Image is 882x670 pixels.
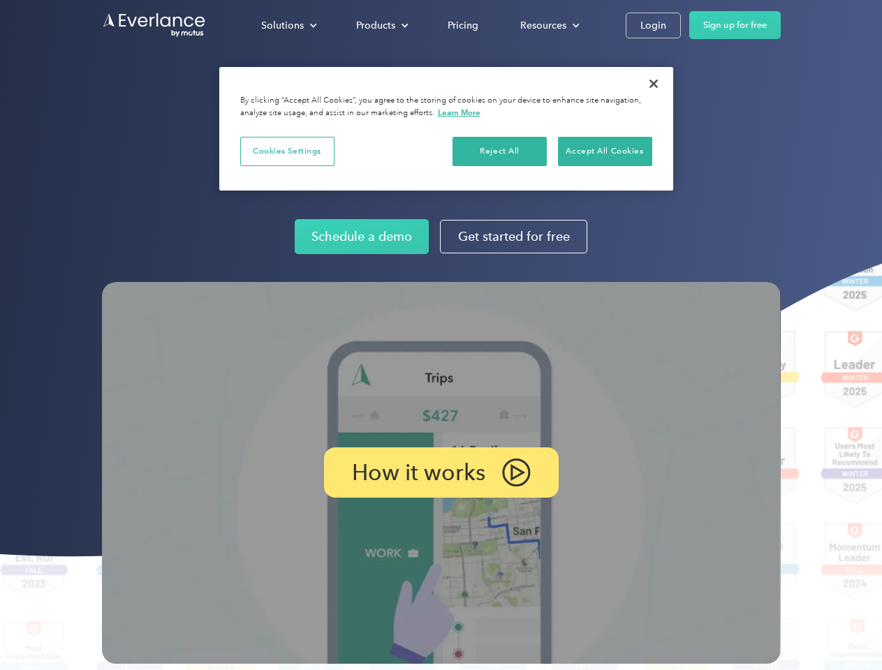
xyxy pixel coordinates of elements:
button: Accept All Cookies [558,137,652,166]
button: Cookies Settings [240,137,335,166]
button: Close [638,68,669,99]
div: Solutions [247,13,328,38]
div: Login [640,17,666,34]
a: More information about your privacy, opens in a new tab [438,107,480,117]
a: Get started for free [440,220,587,253]
div: By clicking “Accept All Cookies”, you agree to the storing of cookies on your device to enhance s... [240,95,652,119]
div: Products [342,13,420,38]
button: Reject All [453,137,547,166]
a: Sign up for free [689,11,781,39]
a: Pricing [434,13,492,38]
div: Solutions [261,17,304,34]
div: Resources [520,17,566,34]
div: Privacy [219,67,673,191]
a: Go to homepage [102,12,207,38]
div: Resources [506,13,591,38]
a: Login [626,13,681,38]
div: Products [356,17,395,34]
input: Submit [103,83,173,112]
div: Cookie banner [219,67,673,191]
p: How it works [352,464,485,481]
a: Schedule a demo [295,219,429,254]
div: Pricing [448,17,478,34]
